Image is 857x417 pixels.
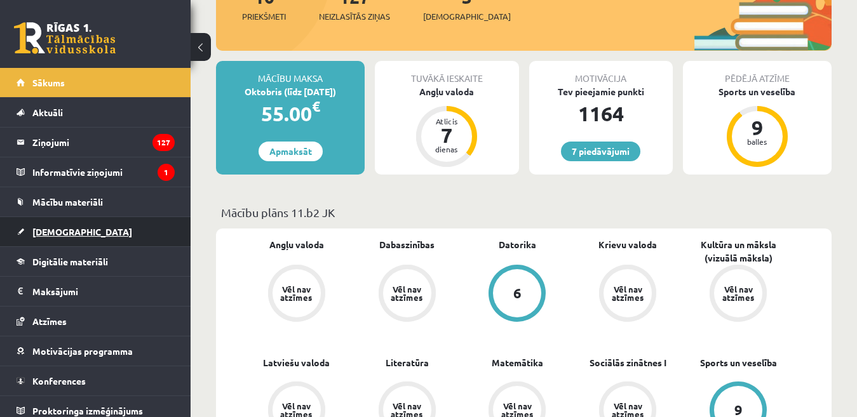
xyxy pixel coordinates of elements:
a: Mācību materiāli [17,187,175,216]
a: Vēl nav atzīmes [352,265,462,324]
i: 127 [152,134,175,151]
a: Ziņojumi127 [17,128,175,157]
div: Oktobris (līdz [DATE]) [216,85,365,98]
a: Angļu valoda Atlicis 7 dienas [375,85,518,169]
div: Angļu valoda [375,85,518,98]
a: Datorika [499,238,536,251]
span: Aktuāli [32,107,63,118]
a: Sports un veselība [700,356,777,369]
a: Sociālās zinātnes I [590,356,666,369]
div: Pēdējā atzīme [683,61,832,85]
div: 55.00 [216,98,365,129]
p: Mācību plāns 11.b2 JK [221,204,827,221]
a: Vēl nav atzīmes [241,265,352,324]
a: Angļu valoda [269,238,324,251]
span: Motivācijas programma [32,345,133,357]
div: Vēl nav atzīmes [389,285,425,301]
a: Aktuāli [17,98,175,127]
div: Atlicis [428,117,466,125]
span: [DEMOGRAPHIC_DATA] [423,10,511,23]
span: Atzīmes [32,315,67,327]
i: 1 [158,164,175,181]
a: Literatūra [386,356,429,369]
div: balles [738,138,776,145]
span: Sākums [32,77,65,88]
a: Konferences [17,366,175,395]
div: 6 [513,286,522,300]
a: Maksājumi [17,277,175,306]
div: Tev pieejamie punkti [529,85,673,98]
span: Digitālie materiāli [32,256,108,267]
div: 9 [738,117,776,138]
div: 9 [734,403,743,417]
div: Vēl nav atzīmes [279,285,314,301]
div: 1164 [529,98,673,129]
a: Dabaszinības [379,238,435,251]
a: 7 piedāvājumi [561,142,640,161]
span: Proktoringa izmēģinājums [32,405,143,416]
a: Krievu valoda [598,238,657,251]
a: [DEMOGRAPHIC_DATA] [17,217,175,246]
legend: Ziņojumi [32,128,175,157]
a: Sākums [17,68,175,97]
a: Vēl nav atzīmes [572,265,683,324]
a: Motivācijas programma [17,336,175,366]
span: Mācību materiāli [32,196,103,208]
div: Mācību maksa [216,61,365,85]
div: Motivācija [529,61,673,85]
div: Vēl nav atzīmes [720,285,756,301]
span: [DEMOGRAPHIC_DATA] [32,226,132,237]
legend: Informatīvie ziņojumi [32,157,175,187]
a: Matemātika [492,356,543,369]
span: Konferences [32,375,86,387]
legend: Maksājumi [32,277,175,306]
div: dienas [428,145,466,153]
a: 6 [462,265,573,324]
div: Sports un veselība [683,85,832,98]
a: Kultūra un māksla (vizuālā māksla) [683,238,793,265]
a: Digitālie materiāli [17,247,175,276]
div: Vēl nav atzīmes [610,285,645,301]
span: Priekšmeti [242,10,286,23]
div: 7 [428,125,466,145]
span: € [312,97,320,116]
a: Sports un veselība 9 balles [683,85,832,169]
a: Latviešu valoda [263,356,330,369]
a: Vēl nav atzīmes [683,265,793,324]
span: Neizlasītās ziņas [319,10,390,23]
a: Atzīmes [17,307,175,336]
a: Apmaksāt [259,142,323,161]
div: Tuvākā ieskaite [375,61,518,85]
a: Rīgas 1. Tālmācības vidusskola [14,22,116,54]
a: Informatīvie ziņojumi1 [17,157,175,187]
